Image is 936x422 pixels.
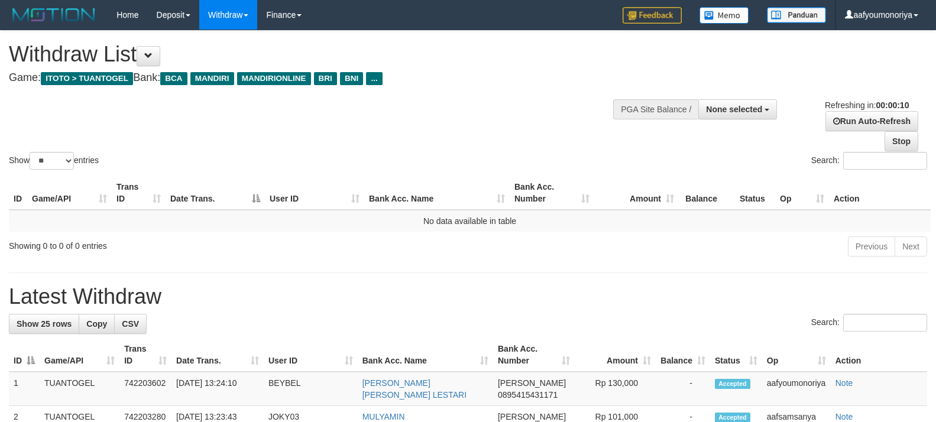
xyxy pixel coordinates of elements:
td: BEYBEL [264,372,358,406]
th: Op: activate to sort column ascending [762,338,831,372]
th: Bank Acc. Number: activate to sort column ascending [493,338,575,372]
img: panduan.png [767,7,826,23]
span: Refreshing in: [825,100,909,110]
td: TUANTOGEL [40,372,119,406]
td: No data available in table [9,210,931,232]
td: - [656,372,710,406]
div: PGA Site Balance / [613,99,698,119]
td: 1 [9,372,40,406]
input: Search: [843,152,927,170]
th: User ID: activate to sort column ascending [265,176,364,210]
th: Balance [679,176,735,210]
img: Button%20Memo.svg [699,7,749,24]
span: Accepted [715,379,750,389]
input: Search: [843,314,927,332]
th: Date Trans.: activate to sort column descending [166,176,265,210]
span: ITOTO > TUANTOGEL [41,72,133,85]
th: User ID: activate to sort column ascending [264,338,358,372]
span: None selected [706,105,762,114]
span: BNI [340,72,363,85]
h1: Withdraw List [9,43,612,66]
a: Next [895,236,927,257]
span: Show 25 rows [17,319,72,329]
span: BRI [314,72,337,85]
th: Bank Acc. Name: activate to sort column ascending [358,338,493,372]
th: Action [829,176,931,210]
img: MOTION_logo.png [9,6,99,24]
th: Trans ID: activate to sort column ascending [112,176,166,210]
th: Game/API: activate to sort column ascending [27,176,112,210]
span: Copy 0895415431171 to clipboard [498,390,558,400]
th: Op: activate to sort column ascending [775,176,829,210]
th: Amount: activate to sort column ascending [575,338,656,372]
a: Show 25 rows [9,314,79,334]
div: Showing 0 to 0 of 0 entries [9,235,381,252]
th: Status: activate to sort column ascending [710,338,762,372]
a: Copy [79,314,115,334]
a: MULYAMIN [362,412,405,421]
th: Game/API: activate to sort column ascending [40,338,119,372]
span: ... [366,72,382,85]
td: Rp 130,000 [575,372,656,406]
th: Date Trans.: activate to sort column ascending [171,338,264,372]
a: Note [835,412,853,421]
h1: Latest Withdraw [9,285,927,309]
th: Balance: activate to sort column ascending [656,338,710,372]
th: Amount: activate to sort column ascending [594,176,679,210]
img: Feedback.jpg [623,7,682,24]
label: Search: [811,314,927,332]
label: Search: [811,152,927,170]
td: [DATE] 13:24:10 [171,372,264,406]
label: Show entries [9,152,99,170]
th: Status [735,176,775,210]
strong: 00:00:10 [876,100,909,110]
td: 742203602 [119,372,171,406]
th: Action [831,338,927,372]
button: None selected [698,99,777,119]
th: Bank Acc. Number: activate to sort column ascending [510,176,594,210]
span: [PERSON_NAME] [498,412,566,421]
a: Previous [848,236,895,257]
span: CSV [122,319,139,329]
th: ID [9,176,27,210]
span: BCA [160,72,187,85]
a: CSV [114,314,147,334]
span: Copy [86,319,107,329]
th: ID: activate to sort column descending [9,338,40,372]
a: Note [835,378,853,388]
span: MANDIRI [190,72,234,85]
th: Bank Acc. Name: activate to sort column ascending [364,176,510,210]
th: Trans ID: activate to sort column ascending [119,338,171,372]
span: [PERSON_NAME] [498,378,566,388]
a: Stop [885,131,918,151]
a: Run Auto-Refresh [825,111,918,131]
h4: Game: Bank: [9,72,612,84]
select: Showentries [30,152,74,170]
a: [PERSON_NAME] [PERSON_NAME] LESTARI [362,378,467,400]
td: aafyoumonoriya [762,372,831,406]
span: MANDIRIONLINE [237,72,311,85]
